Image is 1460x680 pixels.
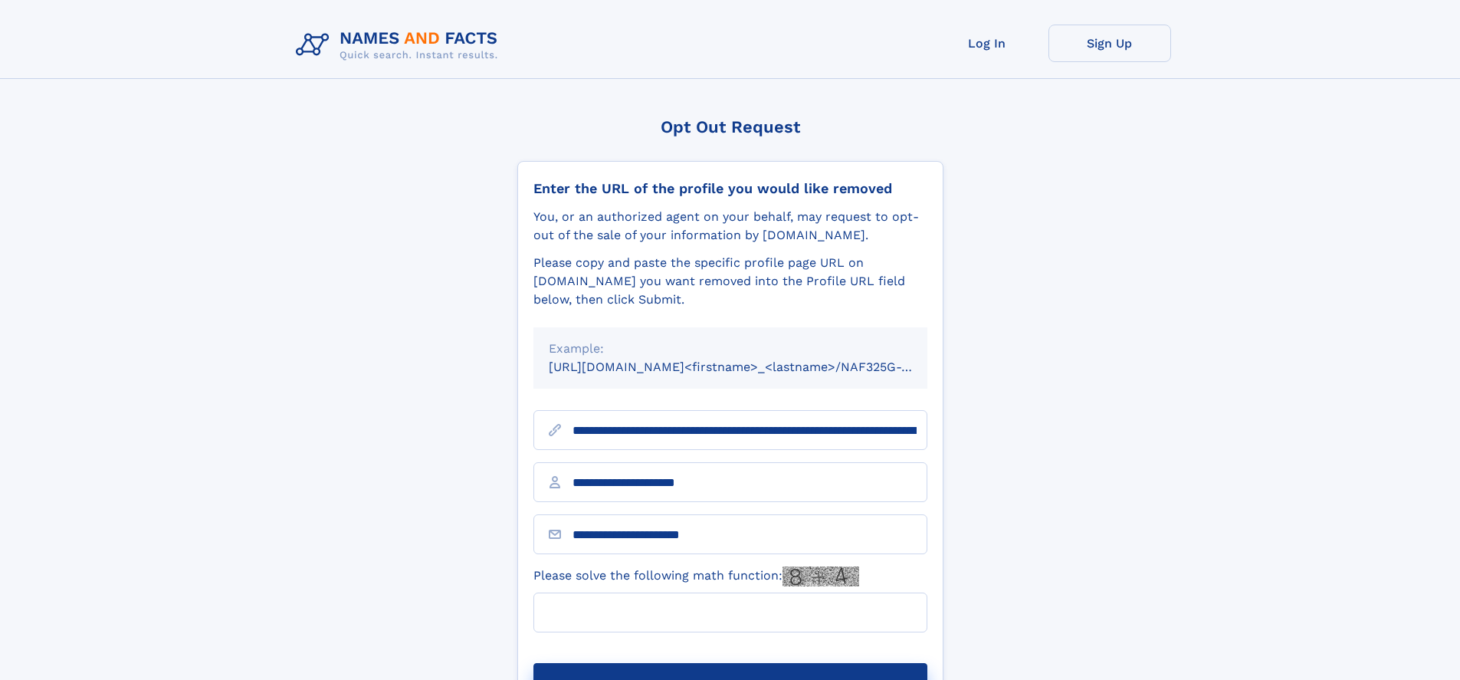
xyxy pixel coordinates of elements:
label: Please solve the following math function: [533,567,859,586]
div: You, or an authorized agent on your behalf, may request to opt-out of the sale of your informatio... [533,208,927,245]
div: Please copy and paste the specific profile page URL on [DOMAIN_NAME] you want removed into the Pr... [533,254,927,309]
img: Logo Names and Facts [290,25,510,66]
a: Log In [926,25,1048,62]
div: Enter the URL of the profile you would like removed [533,180,927,197]
div: Example: [549,340,912,358]
small: [URL][DOMAIN_NAME]<firstname>_<lastname>/NAF325G-xxxxxxxx [549,360,956,374]
div: Opt Out Request [517,117,943,136]
a: Sign Up [1048,25,1171,62]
